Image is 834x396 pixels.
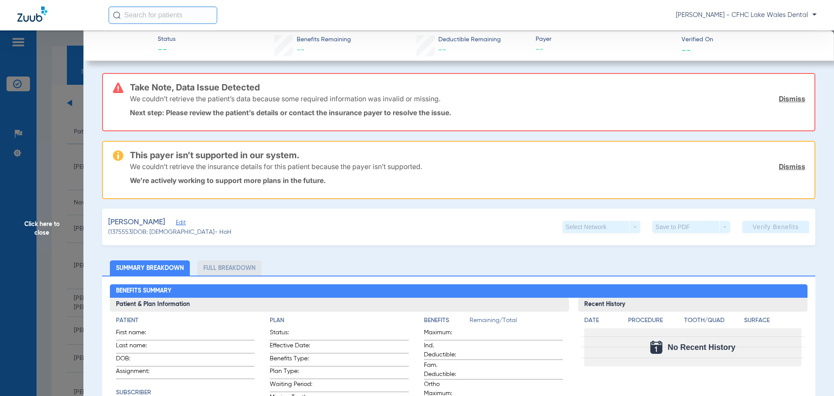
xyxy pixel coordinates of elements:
h4: Surface [744,316,801,325]
span: [PERSON_NAME] - CFHC Lake Wales Dental [676,11,817,20]
span: Verified On [682,35,820,44]
img: warning-icon [113,150,123,161]
span: Benefits Type: [270,354,312,366]
app-breakdown-title: Date [584,316,621,328]
h3: Take Note, Data Issue Detected [130,83,805,92]
p: We’re actively working to support more plans in the future. [130,176,805,185]
h3: Patient & Plan Information [110,298,569,312]
p: We couldn’t retrieve the patient’s data because some required information was invalid or missing. [130,94,440,103]
iframe: Chat Widget [791,354,834,396]
input: Search for patients [109,7,217,24]
span: No Recent History [668,343,735,352]
img: error-icon [113,83,123,93]
h3: Recent History [578,298,808,312]
app-breakdown-title: Procedure [628,316,681,328]
span: Status: [270,328,312,340]
span: Edit [176,220,184,228]
span: (1375553) DOB: [DEMOGRAPHIC_DATA] - HoH [108,228,232,237]
span: Ind. Deductible: [424,341,467,359]
span: Assignment: [116,367,159,379]
span: -- [158,44,175,57]
span: Remaining/Total [470,316,563,328]
h4: Patient [116,316,255,325]
h2: Benefits Summary [110,284,808,298]
h3: This payer isn’t supported in our system. [130,151,805,160]
h4: Benefits [424,316,470,325]
span: Deductible Remaining [438,35,501,44]
span: Benefits Remaining [297,35,351,44]
span: First name: [116,328,159,340]
app-breakdown-title: Benefits [424,316,470,328]
app-breakdown-title: Tooth/Quad [684,316,741,328]
span: Maximum: [424,328,467,340]
li: Summary Breakdown [110,260,190,276]
img: Calendar [650,341,662,354]
img: Search Icon [113,11,121,19]
a: Dismiss [779,162,805,171]
p: Next step: Please review the patient’s details or contact the insurance payer to resolve the issue. [130,108,805,117]
span: Waiting Period: [270,380,312,392]
h4: Plan [270,316,409,325]
span: Status [158,35,175,44]
h4: Procedure [628,316,681,325]
span: Fam. Deductible: [424,361,467,379]
a: Dismiss [779,94,805,103]
span: Effective Date: [270,341,312,353]
span: -- [682,45,691,54]
h4: Tooth/Quad [684,316,741,325]
h4: Date [584,316,621,325]
span: Plan Type: [270,367,312,379]
span: Payer [536,35,674,44]
app-breakdown-title: Surface [744,316,801,328]
span: -- [438,46,446,54]
span: -- [297,46,304,54]
p: We couldn’t retrieve the insurance details for this patient because the payer isn’t supported. [130,162,422,171]
li: Full Breakdown [197,260,261,276]
span: -- [536,44,674,55]
img: Zuub Logo [17,7,47,22]
span: DOB: [116,354,159,366]
span: Last name: [116,341,159,353]
span: [PERSON_NAME] [108,217,165,228]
